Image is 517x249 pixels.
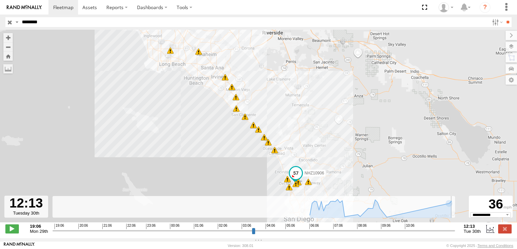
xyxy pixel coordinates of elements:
button: Zoom Home [3,52,13,61]
div: Zulema McIntosch [436,2,456,12]
label: Measure [3,64,13,74]
span: 00:06 [170,224,179,229]
span: 09:06 [381,224,390,229]
div: 11 [167,47,174,54]
div: 10 [305,178,312,185]
span: 07:06 [333,224,343,229]
span: 06:06 [309,224,319,229]
span: 08:06 [357,224,367,229]
label: Play/Stop [5,224,19,233]
span: Tue 30th Sep 2025 [464,229,481,234]
div: 5 [195,48,202,55]
span: 23:06 [146,224,156,229]
div: 36 [470,197,512,212]
span: 22:06 [126,224,136,229]
label: Map Settings [506,75,517,85]
div: © Copyright 2025 - [446,244,513,248]
label: Search Query [14,17,20,27]
a: Visit our Website [4,242,35,249]
span: 20:06 [78,224,88,229]
span: 01:06 [194,224,203,229]
span: 03:06 [242,224,251,229]
label: Close [498,224,512,233]
button: Zoom out [3,42,13,52]
div: Version: 308.01 [228,244,253,248]
span: 21:06 [102,224,112,229]
span: 10:06 [405,224,414,229]
span: 02:06 [218,224,227,229]
button: Zoom in [3,33,13,42]
label: Search Filter Options [489,17,504,27]
span: NHZ10906 [305,171,324,175]
img: rand-logo.svg [7,5,42,10]
span: 04:06 [266,224,275,229]
strong: 19:06 [30,224,48,229]
span: 05:06 [285,224,295,229]
a: Terms and Conditions [478,244,513,248]
strong: 12:13 [464,224,481,229]
div: 5 [271,147,278,154]
i: ? [480,2,490,13]
span: Mon 29th Sep 2025 [30,229,48,234]
span: 19:06 [55,224,64,229]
